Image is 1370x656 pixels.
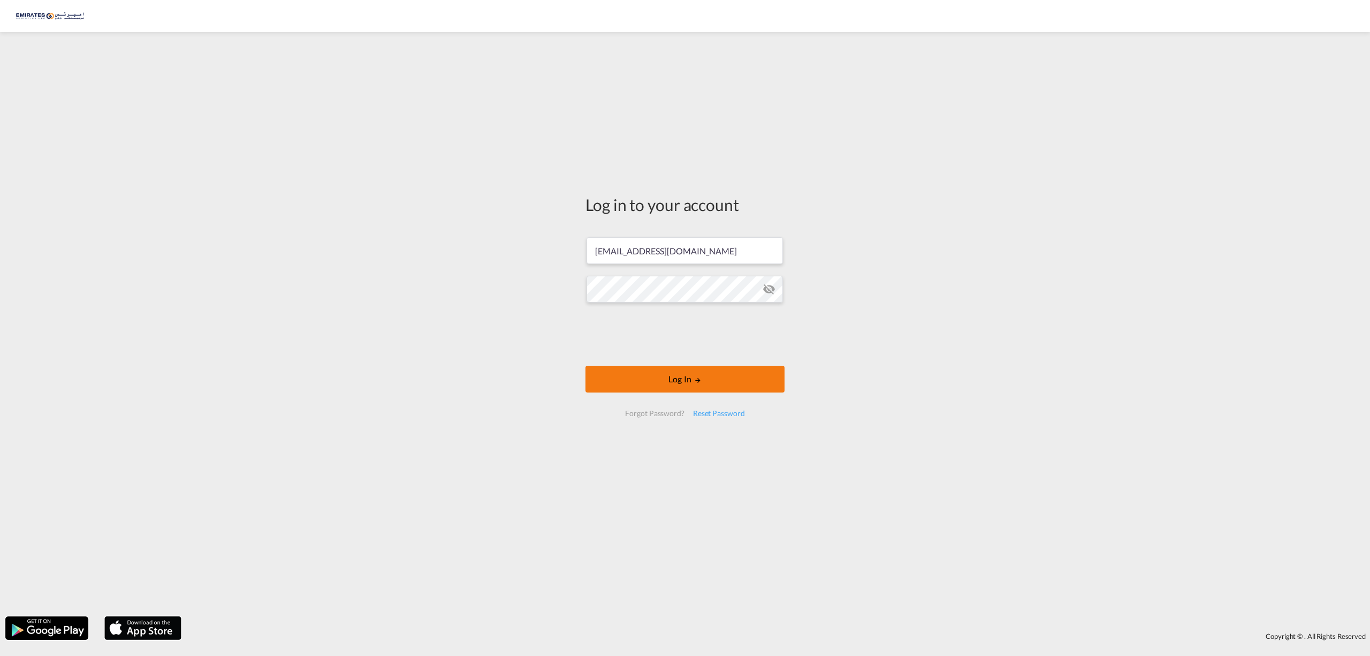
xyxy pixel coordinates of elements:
div: Forgot Password? [621,404,688,423]
img: google.png [4,615,89,641]
md-icon: icon-eye-off [763,283,775,296]
img: c67187802a5a11ec94275b5db69a26e6.png [16,4,88,28]
div: Reset Password [689,404,749,423]
img: apple.png [103,615,182,641]
div: Copyright © . All Rights Reserved [187,627,1370,645]
input: Enter email/phone number [587,237,783,264]
button: LOGIN [585,366,785,393]
iframe: reCAPTCHA [604,313,766,355]
div: Log in to your account [585,193,785,216]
